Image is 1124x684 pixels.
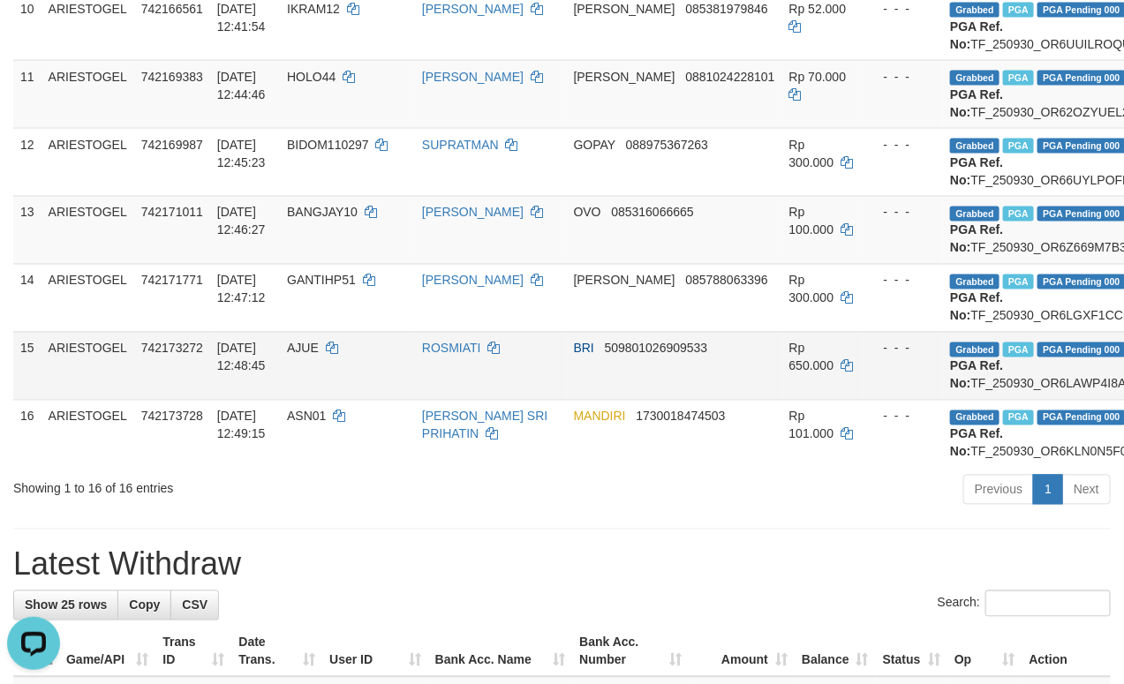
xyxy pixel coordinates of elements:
[41,264,134,332] td: ARIESTOGEL
[938,590,1111,617] label: Search:
[795,627,876,677] th: Balance: activate to sort column ascending
[141,2,203,16] span: 742166561
[1003,410,1034,425] span: Marked by bfhmichael
[217,70,266,101] span: [DATE] 12:44:46
[685,274,767,288] span: Copy 085788063396 to clipboard
[574,410,626,424] span: MANDIRI
[287,138,369,152] span: BIDOM110297
[13,547,1111,583] h1: Latest Withdraw
[1003,71,1034,86] span: Marked by bfhbram
[129,598,160,613] span: Copy
[231,627,322,677] th: Date Trans.: activate to sort column ascending
[963,475,1034,505] a: Previous
[789,2,847,16] span: Rp 52.000
[870,408,937,425] div: - - -
[574,274,675,288] span: [PERSON_NAME]
[636,410,725,424] span: Copy 1730018474503 to clipboard
[1003,207,1034,222] span: Marked by bfhbram
[985,590,1111,617] input: Search:
[217,206,266,237] span: [DATE] 12:46:27
[950,155,1003,187] b: PGA Ref. No:
[13,590,118,620] a: Show 25 rows
[685,70,774,84] span: Copy 0881024228101 to clipboard
[287,410,326,424] span: ASN01
[217,274,266,305] span: [DATE] 12:47:12
[690,627,796,677] th: Amount: activate to sort column ascending
[13,60,41,128] td: 11
[182,598,207,613] span: CSV
[789,274,834,305] span: Rp 300.000
[155,627,231,677] th: Trans ID: activate to sort column ascending
[141,342,203,356] span: 742173272
[41,196,134,264] td: ARIESTOGEL
[574,70,675,84] span: [PERSON_NAME]
[789,70,847,84] span: Rp 70.000
[950,427,1003,459] b: PGA Ref. No:
[422,206,524,220] a: [PERSON_NAME]
[141,138,203,152] span: 742169987
[13,196,41,264] td: 13
[141,206,203,220] span: 742171011
[789,138,834,169] span: Rp 300.000
[950,139,1000,154] span: Grabbed
[25,598,107,613] span: Show 25 rows
[870,340,937,357] div: - - -
[13,128,41,196] td: 12
[574,138,615,152] span: GOPAY
[217,342,266,373] span: [DATE] 12:48:45
[41,332,134,400] td: ARIESTOGEL
[422,410,547,441] a: [PERSON_NAME] SRI PRIHATIN
[217,410,266,441] span: [DATE] 12:49:15
[117,590,171,620] a: Copy
[950,359,1003,391] b: PGA Ref. No:
[13,473,455,498] div: Showing 1 to 16 of 16 entries
[1003,274,1034,289] span: Marked by bfhbram
[950,19,1003,51] b: PGA Ref. No:
[574,206,601,220] span: OVO
[422,342,481,356] a: ROSMIATI
[13,400,41,468] td: 16
[428,627,573,677] th: Bank Acc. Name: activate to sort column ascending
[1003,3,1034,18] span: Marked by bfhbram
[287,342,319,356] span: AJUE
[870,204,937,222] div: - - -
[41,128,134,196] td: ARIESTOGEL
[422,2,524,16] a: [PERSON_NAME]
[950,3,1000,18] span: Grabbed
[626,138,708,152] span: Copy 088975367263 to clipboard
[1033,475,1063,505] a: 1
[59,627,155,677] th: Game/API: activate to sort column ascending
[950,223,1003,255] b: PGA Ref. No:
[1003,139,1034,154] span: Marked by bfhbram
[422,138,499,152] a: SUPRATMAN
[13,332,41,400] td: 15
[870,68,937,86] div: - - -
[685,2,767,16] span: Copy 085381979846 to clipboard
[947,627,1022,677] th: Op: activate to sort column ascending
[422,70,524,84] a: [PERSON_NAME]
[41,60,134,128] td: ARIESTOGEL
[1062,475,1111,505] a: Next
[41,400,134,468] td: ARIESTOGEL
[217,2,266,34] span: [DATE] 12:41:54
[574,2,675,16] span: [PERSON_NAME]
[870,136,937,154] div: - - -
[13,264,41,332] td: 14
[287,70,336,84] span: HOLO44
[950,274,1000,289] span: Grabbed
[611,206,693,220] span: Copy 085316066665 to clipboard
[574,342,594,356] span: BRI
[572,627,689,677] th: Bank Acc. Number: activate to sort column ascending
[141,274,203,288] span: 742171771
[287,274,356,288] span: GANTIHP51
[7,7,60,60] button: Open LiveChat chat widget
[950,291,1003,323] b: PGA Ref. No:
[141,410,203,424] span: 742173728
[217,138,266,169] span: [DATE] 12:45:23
[287,2,340,16] span: IKRAM12
[422,274,524,288] a: [PERSON_NAME]
[789,206,834,237] span: Rp 100.000
[870,272,937,289] div: - - -
[950,207,1000,222] span: Grabbed
[322,627,428,677] th: User ID: activate to sort column ascending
